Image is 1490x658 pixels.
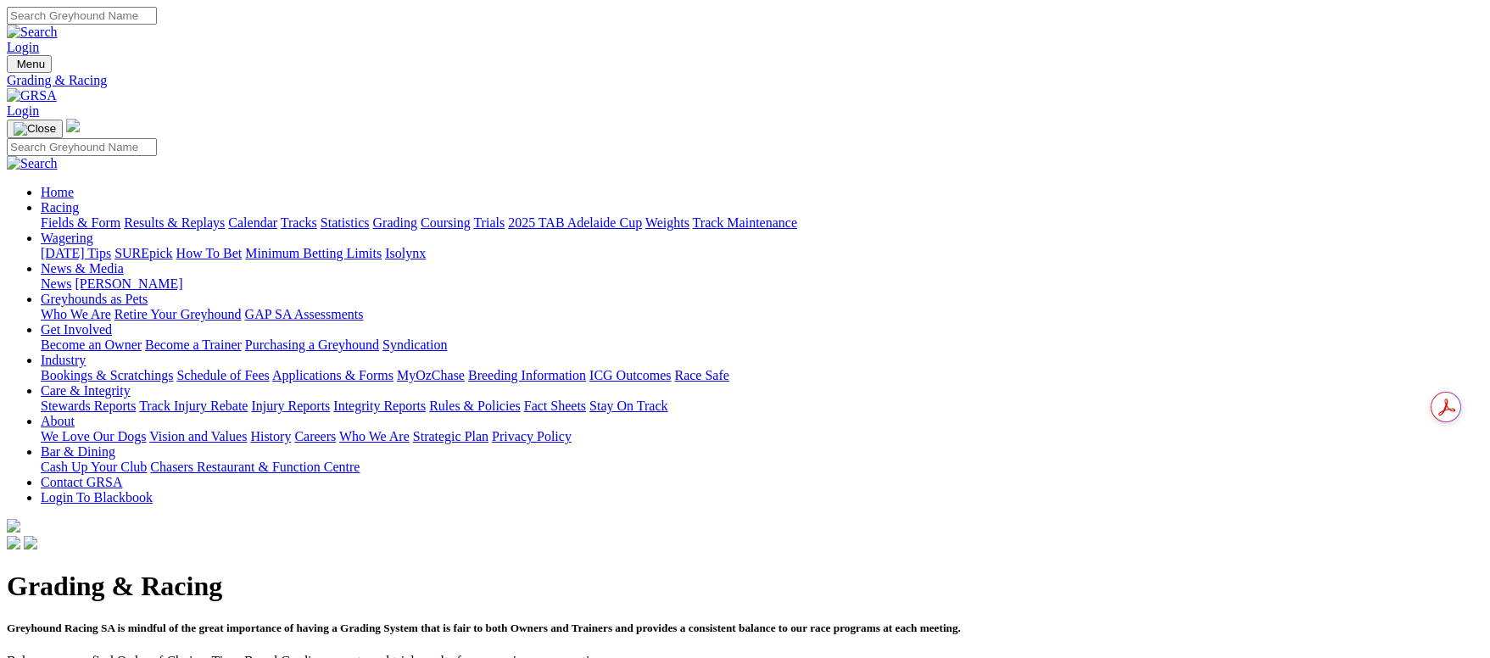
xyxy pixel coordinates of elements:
[7,88,57,103] img: GRSA
[7,25,58,40] img: Search
[7,138,157,156] input: Search
[150,460,360,474] a: Chasers Restaurant & Function Centre
[124,215,225,230] a: Results & Replays
[41,368,173,382] a: Bookings & Scratchings
[7,55,52,73] button: Toggle navigation
[413,429,488,443] a: Strategic Plan
[14,122,56,136] img: Close
[7,40,39,54] a: Login
[41,215,1483,231] div: Racing
[7,7,157,25] input: Search
[429,399,521,413] a: Rules & Policies
[7,156,58,171] img: Search
[294,429,336,443] a: Careers
[7,120,63,138] button: Toggle navigation
[7,571,1483,602] h1: Grading & Racing
[41,322,112,337] a: Get Involved
[145,337,242,352] a: Become a Trainer
[7,103,39,118] a: Login
[41,490,153,505] a: Login To Blackbook
[41,460,1483,475] div: Bar & Dining
[272,368,393,382] a: Applications & Forms
[114,307,242,321] a: Retire Your Greyhound
[149,429,247,443] a: Vision and Values
[41,246,1483,261] div: Wagering
[674,368,728,382] a: Race Safe
[589,399,667,413] a: Stay On Track
[75,276,182,291] a: [PERSON_NAME]
[7,519,20,533] img: logo-grsa-white.png
[41,231,93,245] a: Wagering
[228,215,277,230] a: Calendar
[245,337,379,352] a: Purchasing a Greyhound
[7,536,20,549] img: facebook.svg
[645,215,689,230] a: Weights
[7,622,1483,635] h5: Greyhound Racing SA is mindful of the great importance of having a Grading System that is fair to...
[41,337,1483,353] div: Get Involved
[321,215,370,230] a: Statistics
[41,276,71,291] a: News
[41,200,79,215] a: Racing
[250,429,291,443] a: History
[41,276,1483,292] div: News & Media
[139,399,248,413] a: Track Injury Rebate
[41,246,111,260] a: [DATE] Tips
[41,429,1483,444] div: About
[41,215,120,230] a: Fields & Form
[421,215,471,230] a: Coursing
[508,215,642,230] a: 2025 TAB Adelaide Cup
[41,307,1483,322] div: Greyhounds as Pets
[245,307,364,321] a: GAP SA Assessments
[41,261,124,276] a: News & Media
[176,246,243,260] a: How To Bet
[492,429,572,443] a: Privacy Policy
[397,368,465,382] a: MyOzChase
[281,215,317,230] a: Tracks
[41,399,1483,414] div: Care & Integrity
[41,429,146,443] a: We Love Our Dogs
[114,246,172,260] a: SUREpick
[693,215,797,230] a: Track Maintenance
[41,383,131,398] a: Care & Integrity
[373,215,417,230] a: Grading
[524,399,586,413] a: Fact Sheets
[41,475,122,489] a: Contact GRSA
[41,292,148,306] a: Greyhounds as Pets
[66,119,80,132] img: logo-grsa-white.png
[385,246,426,260] a: Isolynx
[41,353,86,367] a: Industry
[41,368,1483,383] div: Industry
[473,215,505,230] a: Trials
[17,58,45,70] span: Menu
[176,368,269,382] a: Schedule of Fees
[41,185,74,199] a: Home
[468,368,586,382] a: Breeding Information
[333,399,426,413] a: Integrity Reports
[41,307,111,321] a: Who We Are
[245,246,382,260] a: Minimum Betting Limits
[41,460,147,474] a: Cash Up Your Club
[24,536,37,549] img: twitter.svg
[589,368,671,382] a: ICG Outcomes
[41,414,75,428] a: About
[339,429,410,443] a: Who We Are
[41,399,136,413] a: Stewards Reports
[41,337,142,352] a: Become an Owner
[7,73,1483,88] a: Grading & Racing
[41,444,115,459] a: Bar & Dining
[382,337,447,352] a: Syndication
[251,399,330,413] a: Injury Reports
